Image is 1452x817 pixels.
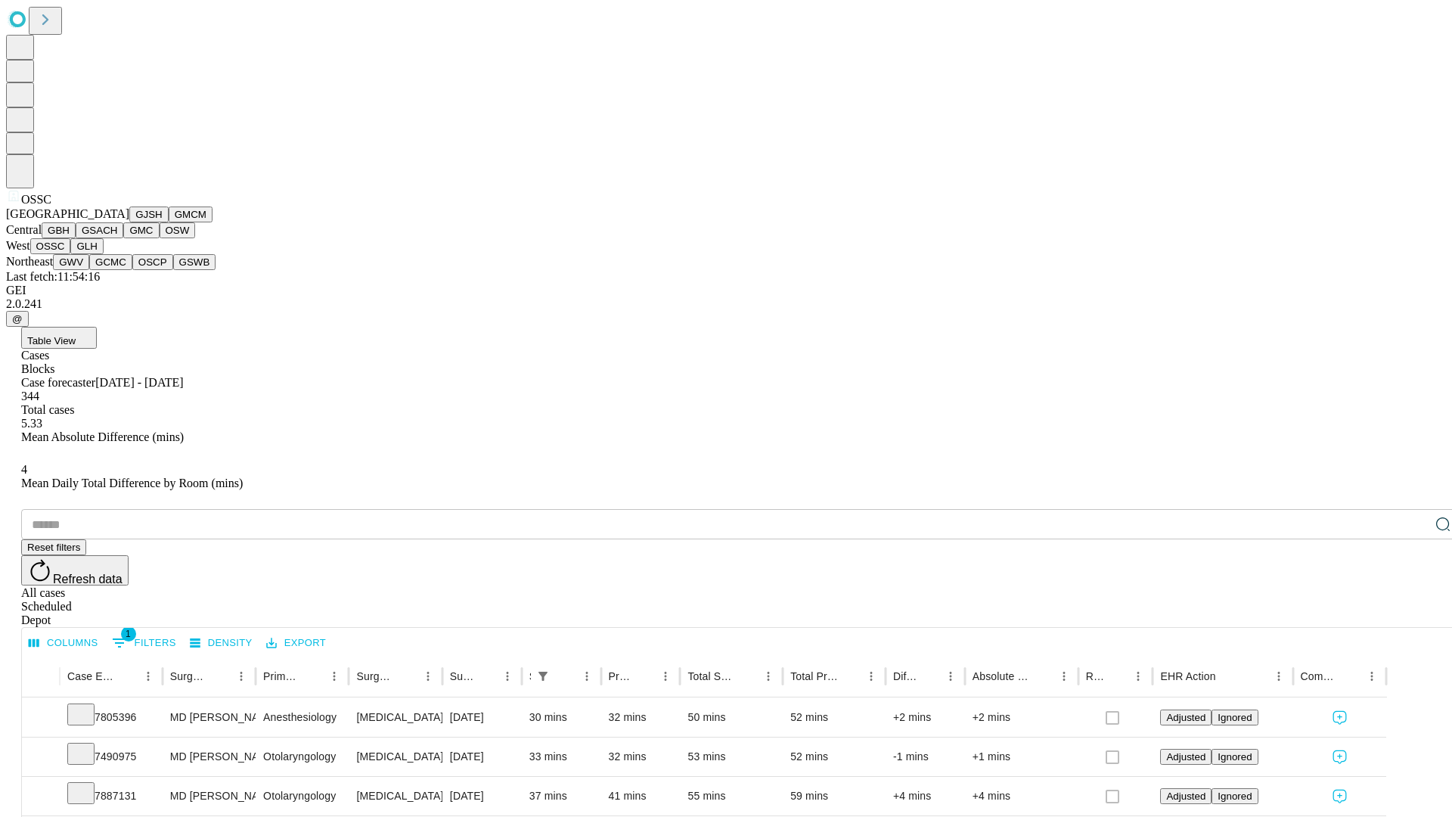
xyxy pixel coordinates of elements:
div: 37 mins [529,777,594,815]
button: Sort [737,666,758,687]
button: Menu [138,666,159,687]
button: OSSC [30,238,71,254]
span: Ignored [1218,751,1252,763]
button: Menu [497,666,518,687]
span: Ignored [1218,712,1252,723]
button: Sort [116,666,138,687]
button: Sort [476,666,497,687]
button: Density [186,632,256,655]
div: 30 mins [529,698,594,737]
button: Sort [555,666,576,687]
span: Case forecaster [21,376,95,389]
button: OSCP [132,254,173,270]
button: Menu [758,666,779,687]
span: Reset filters [27,542,80,553]
button: Menu [417,666,439,687]
button: Expand [29,744,52,771]
div: Absolute Difference [973,670,1031,682]
div: +2 mins [893,698,957,737]
button: Menu [655,666,676,687]
span: Mean Daily Total Difference by Room (mins) [21,477,243,489]
button: Sort [209,666,231,687]
div: Anesthesiology [263,698,341,737]
button: Export [262,632,330,655]
div: Total Scheduled Duration [687,670,735,682]
div: +2 mins [973,698,1071,737]
div: Comments [1301,670,1339,682]
div: 50 mins [687,698,775,737]
button: GWV [53,254,89,270]
span: Adjusted [1166,712,1205,723]
div: [MEDICAL_DATA] UNDER AGE [DEMOGRAPHIC_DATA] [356,698,434,737]
button: Menu [861,666,882,687]
button: GBH [42,222,76,238]
div: Total Predicted Duration [790,670,838,682]
button: Adjusted [1160,710,1212,725]
div: 55 mins [687,777,775,815]
span: 4 [21,463,27,476]
div: Resolved in EHR [1086,670,1106,682]
button: Sort [839,666,861,687]
div: 7887131 [67,777,155,815]
button: Refresh data [21,555,129,586]
div: [DATE] [450,777,514,815]
div: 59 mins [790,777,878,815]
div: +4 mins [893,777,957,815]
button: Sort [634,666,655,687]
span: Northeast [6,255,53,268]
div: [DATE] [450,698,514,737]
button: Menu [1361,666,1382,687]
span: OSSC [21,193,51,206]
button: Sort [1032,666,1053,687]
div: 33 mins [529,738,594,776]
div: 52 mins [790,698,878,737]
button: GMC [123,222,159,238]
button: Menu [1053,666,1075,687]
button: Menu [576,666,597,687]
div: [DATE] [450,738,514,776]
div: Surgeon Name [170,670,208,682]
div: 7490975 [67,738,155,776]
span: Mean Absolute Difference (mins) [21,430,184,443]
button: Sort [1106,666,1128,687]
button: Expand [29,784,52,810]
span: Refresh data [53,573,123,586]
button: Adjusted [1160,788,1212,804]
button: Menu [324,666,345,687]
span: Central [6,223,42,236]
div: Otolaryngology [263,777,341,815]
div: GEI [6,284,1446,297]
button: Expand [29,705,52,732]
span: @ [12,313,23,325]
button: GSACH [76,222,123,238]
button: Table View [21,327,97,349]
button: Ignored [1212,749,1258,765]
div: EHR Action [1160,670,1215,682]
button: Ignored [1212,710,1258,725]
button: Sort [1218,666,1239,687]
button: Sort [919,666,940,687]
button: Menu [940,666,961,687]
div: MD [PERSON_NAME] [PERSON_NAME] Md [170,698,248,737]
button: GCMC [89,254,132,270]
span: 344 [21,390,39,402]
div: 41 mins [609,777,673,815]
button: Reset filters [21,539,86,555]
button: GSWB [173,254,216,270]
div: 32 mins [609,698,673,737]
div: Surgery Date [450,670,474,682]
button: Sort [1340,666,1361,687]
div: +1 mins [973,738,1071,776]
button: Menu [1128,666,1149,687]
div: MD [PERSON_NAME] [PERSON_NAME] Md [170,738,248,776]
div: MD [PERSON_NAME] [PERSON_NAME] Md [170,777,248,815]
button: OSW [160,222,196,238]
div: 2.0.241 [6,297,1446,311]
span: Last fetch: 11:54:16 [6,270,100,283]
button: Select columns [25,632,102,655]
div: [MEDICAL_DATA] PRIMARY OR SECONDARY UNDER AGE [DEMOGRAPHIC_DATA] [356,777,434,815]
span: [GEOGRAPHIC_DATA] [6,207,129,220]
button: Sort [396,666,417,687]
button: Sort [302,666,324,687]
div: Otolaryngology [263,738,341,776]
